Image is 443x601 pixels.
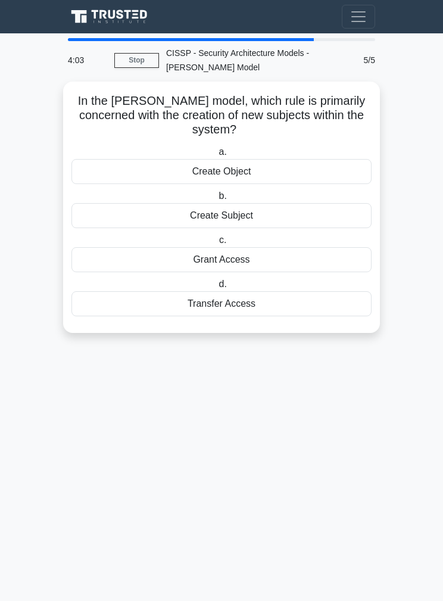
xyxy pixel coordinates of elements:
[71,159,372,184] div: Create Object
[219,235,226,245] span: c.
[70,94,373,138] h5: In the [PERSON_NAME] model, which rule is primarily concerned with the creation of new subjects w...
[219,191,227,201] span: b.
[342,5,375,29] button: Toggle navigation
[71,291,372,316] div: Transfer Access
[219,279,227,289] span: d.
[71,247,372,272] div: Grant Access
[114,53,159,68] a: Stop
[219,147,227,157] span: a.
[61,48,114,72] div: 4:03
[71,203,372,228] div: Create Subject
[329,48,382,72] div: 5/5
[159,41,329,79] div: CISSP - Security Architecture Models - [PERSON_NAME] Model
